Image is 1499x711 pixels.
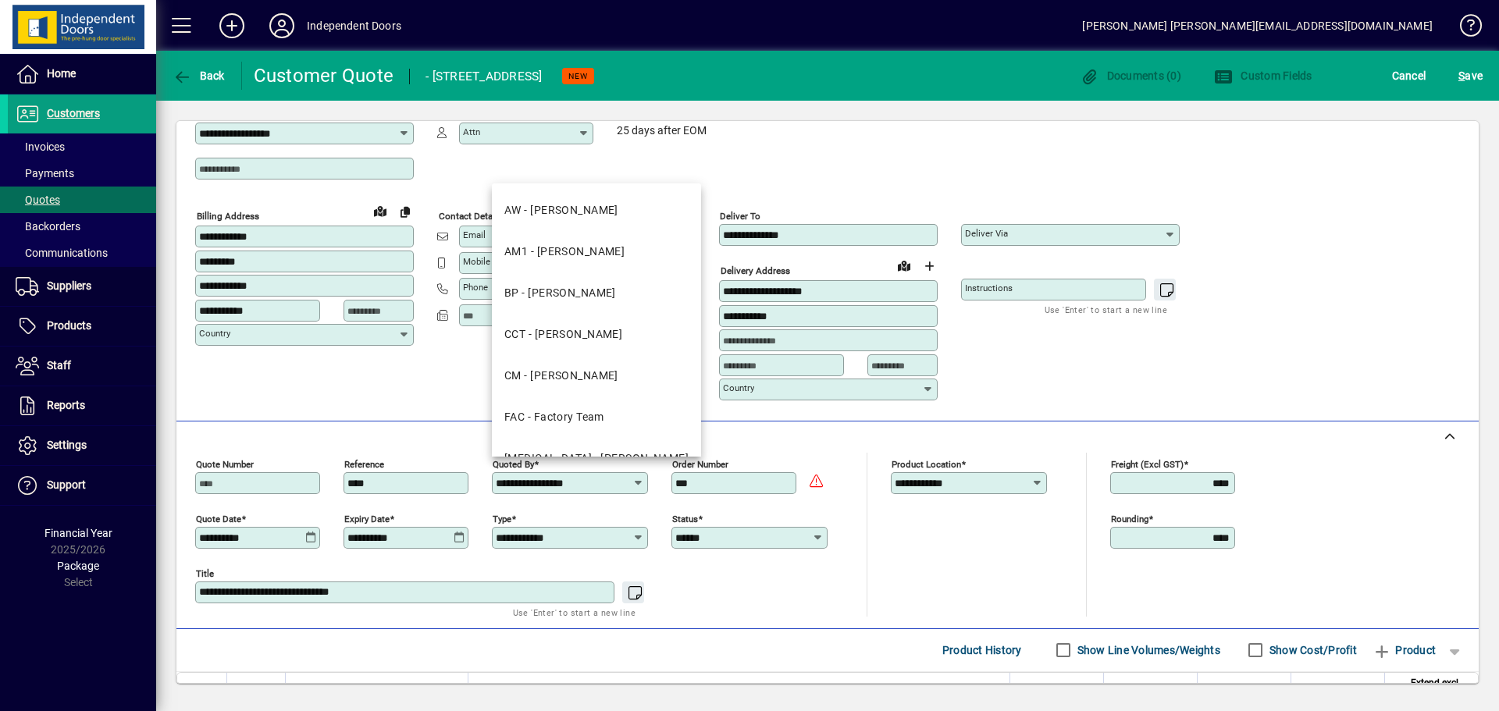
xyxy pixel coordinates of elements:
button: Cancel [1388,62,1430,90]
mat-hint: Use 'Enter' to start a new line [1045,300,1167,318]
a: Communications [8,240,156,266]
mat-option: CCT - Cassie Cameron-Tait [492,314,701,355]
mat-label: Product location [892,458,961,469]
span: Back [173,69,225,82]
a: Support [8,466,156,505]
button: Save [1454,62,1487,90]
a: Quotes [8,187,156,213]
span: S [1458,69,1465,82]
span: Discount (%) [1228,683,1281,700]
span: Customers [47,107,100,119]
mat-label: Attn [463,126,480,137]
app-page-header-button: Back [156,62,242,90]
span: Invoices [16,140,65,153]
a: Suppliers [8,267,156,306]
div: AW - [PERSON_NAME] [504,202,618,219]
span: Suppliers [47,279,91,292]
mat-label: Expiry date [344,513,390,524]
mat-option: AW - Alison Worden [492,190,701,231]
mat-label: Quote date [196,513,241,524]
span: Description [478,683,525,700]
button: Product [1365,636,1444,664]
div: FAC - Factory Team [504,409,604,425]
button: Copy to Delivery address [393,199,418,224]
button: Choose address [917,254,942,279]
mat-label: Country [199,328,230,339]
mat-label: Mobile [463,256,490,267]
div: [MEDICAL_DATA] - [PERSON_NAME] [504,450,689,467]
mat-option: BP - Brad Price [492,272,701,314]
a: View on map [368,198,393,223]
mat-label: Type [493,513,511,524]
div: CCT - [PERSON_NAME] [504,326,622,343]
mat-label: Title [196,567,214,578]
span: Financial Year [45,527,112,539]
div: BP - [PERSON_NAME] [504,285,616,301]
button: Custom Fields [1210,62,1316,90]
span: Communications [16,247,108,259]
span: Extend excl GST ($) [1394,674,1458,709]
div: Independent Doors [307,13,401,38]
span: ave [1458,63,1483,88]
a: Invoices [8,133,156,160]
span: Package [57,560,99,572]
mat-label: Quote number [196,458,254,469]
a: Home [8,55,156,94]
button: Documents (0) [1076,62,1185,90]
a: Settings [8,426,156,465]
span: Quotes [16,194,60,206]
mat-label: Rounding [1111,513,1148,524]
a: Reports [8,386,156,425]
span: Quantity [1058,683,1094,700]
mat-label: Freight (excl GST) [1111,458,1184,469]
div: [PERSON_NAME] [PERSON_NAME][EMAIL_ADDRESS][DOMAIN_NAME] [1082,13,1433,38]
span: Rate excl GST ($) [1116,683,1187,700]
div: CM - [PERSON_NAME] [504,368,618,384]
mat-option: AM1 - Angie Mehlhopt [492,231,701,272]
mat-label: Order number [672,458,728,469]
span: GST ($) [1344,683,1375,700]
span: Custom Fields [1214,69,1312,82]
span: Product History [942,638,1022,663]
span: Products [47,319,91,332]
mat-hint: Use 'Enter' to start a new line [513,603,636,621]
mat-label: Status [672,513,698,524]
button: Back [169,62,229,90]
mat-label: Deliver To [720,211,760,222]
mat-label: Deliver via [965,228,1008,239]
mat-label: Phone [463,282,488,293]
div: - [STREET_ADDRESS] [425,64,543,89]
a: View on map [892,253,917,278]
mat-label: Instructions [965,283,1013,293]
a: Staff [8,347,156,386]
mat-label: Quoted by [493,458,534,469]
div: Customer Quote [254,63,394,88]
span: Cancel [1392,63,1426,88]
mat-option: CM - Chris Maguire [492,355,701,396]
a: Payments [8,160,156,187]
a: Knowledge Base [1448,3,1479,54]
mat-option: FAC - Factory Team [492,396,701,438]
button: Add [207,12,257,40]
span: Staff [47,359,71,371]
a: Backorders [8,213,156,240]
span: Payments [16,167,74,180]
a: Products [8,307,156,346]
span: Settings [47,439,87,451]
button: Product History [936,636,1028,664]
button: Profile [257,12,307,40]
label: Show Line Volumes/Weights [1074,642,1220,658]
span: Home [47,67,76,80]
span: NEW [568,71,588,81]
span: Product [1373,638,1436,663]
span: Documents (0) [1080,69,1181,82]
label: Show Cost/Profit [1266,642,1357,658]
span: Support [47,478,86,491]
span: 25 days after EOM [617,125,707,137]
span: Reports [47,399,85,411]
div: AM1 - [PERSON_NAME] [504,244,625,260]
mat-label: Country [723,382,754,393]
mat-label: Email [463,229,486,240]
mat-option: HMS - Hayden Smith [492,438,701,479]
span: Backorders [16,220,80,233]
